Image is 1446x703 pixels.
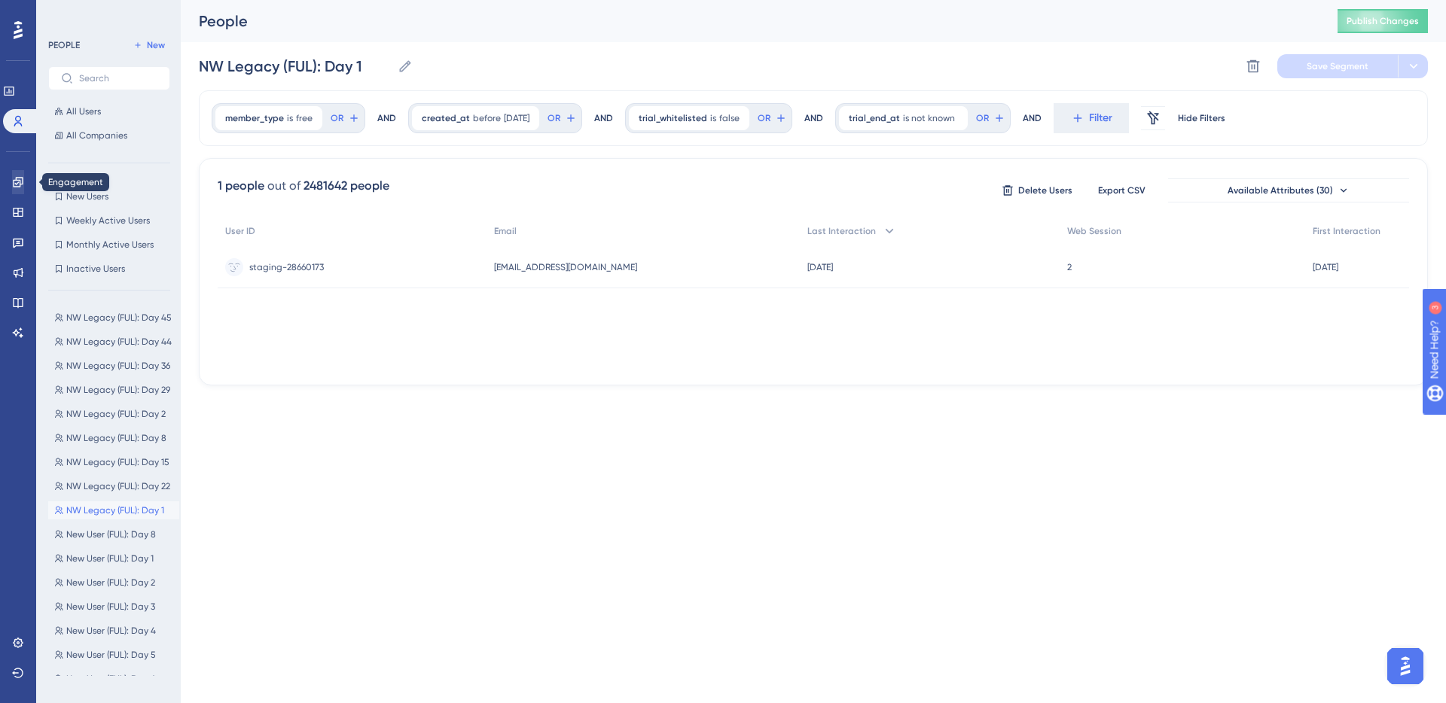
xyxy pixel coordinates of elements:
button: Monthly Active Users [48,236,170,254]
button: Export CSV [1084,178,1159,202]
button: NW Legacy (FUL): Day 22 [48,477,179,495]
span: Weekly Active Users [66,215,150,227]
span: New [147,39,165,51]
span: New User (FUL): Day 4 [66,625,156,637]
span: Export CSV [1098,184,1146,196]
span: OR [976,112,989,124]
span: 2 [1067,261,1072,273]
time: [DATE] [807,262,833,272]
span: OR [548,112,560,124]
span: Email [494,225,517,237]
span: member_type [225,112,284,124]
span: NW Legacy (FUL): Day 2 [66,408,166,420]
span: free [296,112,313,124]
span: Delete Users [1018,184,1072,196]
span: Publish Changes [1347,15,1419,27]
span: Monthly Active Users [66,239,154,251]
button: OR [328,106,361,130]
div: 1 people [218,177,264,195]
span: User ID [225,225,255,237]
span: false [719,112,740,124]
div: out of [267,177,300,195]
button: All Companies [48,126,170,145]
span: Need Help? [35,4,94,22]
span: All Users [66,105,101,117]
div: PEOPLE [48,39,80,51]
span: New User (FUL): Day 5 [66,649,156,661]
span: created_at [422,112,470,124]
button: Inactive Users [48,260,170,278]
span: First Interaction [1313,225,1380,237]
div: People [199,11,1300,32]
button: All Users [48,102,170,120]
div: AND [377,103,396,133]
button: Weekly Active Users [48,212,170,230]
span: New User (FUL): Day 2 [66,577,155,589]
span: is not known [903,112,955,124]
div: 2481642 people [304,177,389,195]
span: New User (FUL): Day 6 [66,673,155,685]
span: is [287,112,293,124]
span: Save Segment [1307,60,1368,72]
button: New [128,36,170,54]
span: Available Attributes (30) [1228,184,1333,196]
span: New User (FUL): Day 1 [66,552,154,565]
span: NW Legacy (FUL): Day 22 [66,480,170,492]
button: OR [755,106,789,130]
span: Filter [1089,109,1112,127]
button: New User (FUL): Day 4 [48,622,179,640]
button: Publish Changes [1338,9,1428,33]
button: New User (FUL): Day 1 [48,549,179,568]
button: Save Segment [1277,54,1398,78]
button: New User (FUL): Day 5 [48,646,179,664]
button: NW Legacy (FUL): Day 15 [48,453,179,471]
span: [EMAIL_ADDRESS][DOMAIN_NAME] [494,261,637,273]
div: AND [1023,103,1042,133]
button: NW Legacy (FUL): Day 36 [48,357,179,375]
button: NW Legacy (FUL): Day 2 [48,405,179,423]
button: NW Legacy (FUL): Day 1 [48,501,179,519]
span: Last Interaction [807,225,876,237]
button: OR [974,106,1007,130]
div: 3 [105,8,109,20]
span: NW Legacy (FUL): Day 45 [66,312,172,324]
span: NW Legacy (FUL): Day 1 [66,504,164,516]
span: is [710,112,716,124]
iframe: UserGuiding AI Assistant Launcher [1383,644,1428,689]
button: Filter [1054,103,1129,133]
button: NW Legacy (FUL): Day 29 [48,381,179,399]
button: New User (FUL): Day 8 [48,525,179,543]
span: [DATE] [504,112,529,124]
span: NW Legacy (FUL): Day 36 [66,360,170,372]
span: OR [331,112,343,124]
span: Inactive Users [66,263,125,275]
span: OR [758,112,770,124]
div: AND [804,103,823,133]
span: NW Legacy (FUL): Day 8 [66,432,166,444]
span: NW Legacy (FUL): Day 44 [66,336,172,348]
span: All Companies [66,129,127,142]
button: NW Legacy (FUL): Day 44 [48,333,179,351]
input: Search [79,73,157,84]
span: staging-28660173 [249,261,324,273]
button: Hide Filters [1177,106,1225,130]
span: before [473,112,501,124]
span: NW Legacy (FUL): Day 29 [66,384,170,396]
span: trial_end_at [849,112,900,124]
button: NW Legacy (FUL): Day 8 [48,429,179,447]
button: New Users [48,187,170,205]
span: Hide Filters [1178,112,1225,124]
input: Segment Name [199,56,392,77]
span: NW Legacy (FUL): Day 15 [66,456,169,468]
span: New User (FUL): Day 3 [66,601,155,613]
button: Available Attributes (30) [1168,178,1409,202]
time: [DATE] [1313,262,1338,272]
span: Web Session [1067,225,1121,237]
div: AND [594,103,613,133]
button: NW Legacy (FUL): Day 45 [48,309,179,327]
span: New Users [66,190,108,202]
span: New User (FUL): Day 8 [66,528,156,540]
button: New User (FUL): Day 2 [48,574,179,592]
